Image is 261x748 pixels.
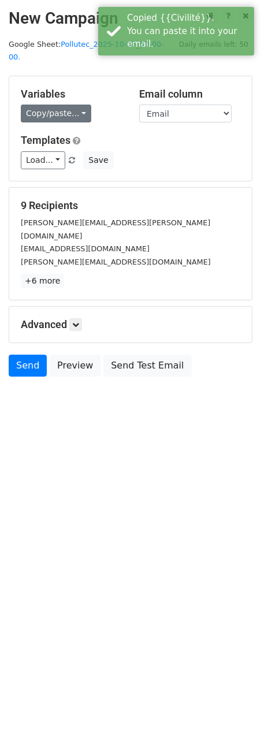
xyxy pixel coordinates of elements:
[21,88,122,101] h5: Variables
[21,274,64,288] a: +6 more
[21,244,150,253] small: [EMAIL_ADDRESS][DOMAIN_NAME]
[103,355,191,377] a: Send Test Email
[21,318,240,331] h5: Advanced
[127,12,249,51] div: Copied {{Civilité}}. You can paste it into your email.
[21,134,70,146] a: Templates
[9,40,164,62] a: Pollutec_2025-10-07_03-00-00.
[203,693,261,748] iframe: Chat Widget
[139,88,240,101] h5: Email column
[9,355,47,377] a: Send
[21,218,210,240] small: [PERSON_NAME][EMAIL_ADDRESS][PERSON_NAME][DOMAIN_NAME]
[21,151,65,169] a: Load...
[21,258,211,266] small: [PERSON_NAME][EMAIL_ADDRESS][DOMAIN_NAME]
[21,199,240,212] h5: 9 Recipients
[9,9,252,28] h2: New Campaign
[21,105,91,122] a: Copy/paste...
[9,40,164,62] small: Google Sheet:
[50,355,100,377] a: Preview
[203,693,261,748] div: Widget de chat
[83,151,113,169] button: Save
